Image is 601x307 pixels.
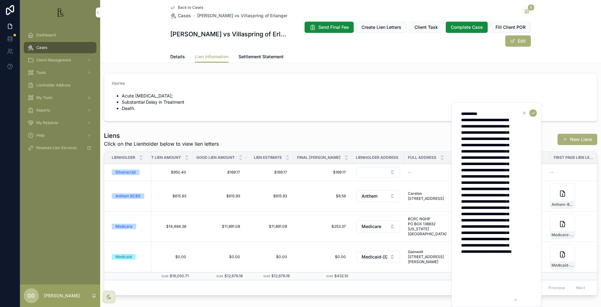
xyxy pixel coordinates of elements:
[36,120,58,125] span: My Resolute
[408,249,452,264] span: Gainwell [STREET_ADDRESS][PERSON_NAME]
[408,170,452,175] a: --
[550,184,589,209] a: Anthem-BCBS-First-Page
[239,51,284,64] a: Settlement Statement
[356,167,400,178] a: Select Button
[24,80,96,91] a: Lienholder Address
[362,24,401,30] span: Create Lien Letters
[356,221,400,232] button: Select Button
[170,51,185,64] a: Details
[112,254,147,260] a: Medicaid
[451,24,483,30] span: Complete Case
[170,5,203,10] a: Back to Cases
[36,133,44,138] span: Help
[300,170,346,175] span: $169.17
[199,170,240,175] span: $169.17
[253,254,287,259] span: $0.00
[116,193,141,199] div: Anthem BCBS
[446,22,488,33] button: Complete Case
[408,155,436,160] span: Full Address
[170,13,191,19] a: Cases
[24,42,96,53] a: Cases
[137,252,189,262] a: $0.00
[36,145,77,150] span: Resolute Lien Services
[122,93,228,99] li: Acute [MEDICAL_DATA];
[356,155,398,160] span: Lienholder Address
[24,117,96,128] a: My Resolute
[356,220,400,233] a: Select Button
[550,170,589,175] a: --
[557,134,597,145] button: New Liens
[112,81,125,86] span: Injuries
[250,221,290,232] a: $11,891.08
[550,170,554,175] span: --
[550,244,589,269] a: Medicaid-First-Page
[239,54,284,60] span: Settlement Statement
[409,22,443,33] button: Client Task
[250,191,290,201] a: $615.93
[305,22,354,33] button: Send Final Fee
[297,221,348,232] a: $253.37
[28,292,35,299] span: DD
[224,273,243,278] span: $12,676.18
[197,13,287,19] span: [PERSON_NAME] vs Villaspring of Erlanger
[140,194,186,199] span: $615.93
[300,194,346,199] span: $9.56
[140,224,186,229] span: $14,484.38
[137,155,181,160] span: Highest Lien Amount
[554,155,593,160] span: First Page Lien Letter
[523,8,531,16] button: 6
[24,92,96,103] a: My Tools
[104,131,219,140] h1: Liens
[297,167,348,177] a: $169.17
[122,105,228,112] li: Death.
[36,95,52,100] span: My Tools
[297,191,348,201] a: $9.56
[250,252,290,262] a: $0.00
[552,263,573,268] span: Medicaid-First-Page
[253,194,287,199] span: $615.93
[137,191,189,201] a: $615.93
[137,167,189,177] a: $950.40
[178,13,191,19] span: Cases
[318,24,349,30] span: Send Final Fee
[116,224,132,229] div: Medicare
[408,191,452,201] a: Carelon [STREET_ADDRESS]
[24,142,96,153] a: Resolute Lien Services
[408,170,412,175] span: --
[253,224,287,229] span: $11,891.08
[195,54,229,60] span: Lien Information
[356,251,400,263] button: Select Button
[253,170,287,175] span: $169.17
[356,251,400,263] a: Select Button
[254,155,282,160] span: Lien Estimate
[362,193,378,199] span: Anthem
[362,223,381,230] span: Medicare
[334,273,348,278] span: $432.10
[24,29,96,41] a: Dashboard
[216,274,223,278] small: Sum
[44,293,80,299] p: [PERSON_NAME]
[356,190,400,202] button: Select Button
[36,70,46,75] span: Tools
[199,254,240,259] span: $0.00
[496,24,526,30] span: Fill Client POR
[362,254,387,260] span: Medicaid-[GEOGRAPHIC_DATA]
[199,194,240,199] span: $615.93
[550,214,589,239] a: Medicare--First-Page
[55,8,65,18] img: App logo
[116,169,136,175] div: Silverscript
[528,4,534,11] span: 6
[552,232,573,237] span: Medicare--First-Page
[300,224,346,229] span: $253.37
[170,54,185,60] span: Details
[326,274,333,278] small: Sum
[116,254,132,260] div: Medicaid
[140,170,186,175] span: $950.40
[300,254,346,259] span: $0.00
[297,252,348,262] a: $0.00
[408,216,452,237] a: BCRC NGHP PO BOX 138832 [US_STATE][GEOGRAPHIC_DATA]
[36,58,71,63] span: Client Management
[271,273,290,278] span: $12,676.18
[170,273,189,278] span: $16,050.71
